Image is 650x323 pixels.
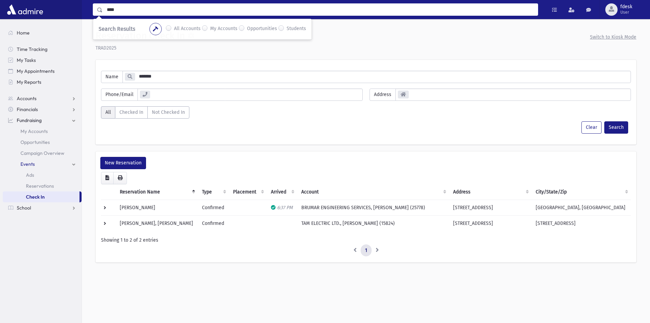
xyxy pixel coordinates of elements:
[198,215,229,231] td: Confirmed
[17,95,37,102] span: Accounts
[620,10,632,15] span: User
[590,34,636,40] a: Switch to Kiosk Mode
[17,57,36,63] span: My Tasks
[532,215,631,231] td: [STREET_ADDRESS]
[113,172,127,184] button: Print
[620,4,632,10] span: fdesk
[3,170,82,180] a: Ads
[604,121,628,134] button: Search
[174,25,201,33] label: All Accounts
[3,104,82,115] a: Financials
[103,3,538,16] input: Search
[17,30,30,36] span: Home
[17,117,42,123] span: Fundraising
[3,126,82,137] a: My Accounts
[581,121,602,134] button: Clear
[229,184,267,200] th: Placement: activate to sort column ascending
[26,194,45,200] span: Check In
[17,68,55,74] span: My Appointments
[20,128,48,134] span: My Accounts
[297,184,449,200] th: Account: activate to sort column ascending
[101,89,138,101] span: Phone/Email
[116,200,198,215] td: [PERSON_NAME]
[17,46,47,52] span: Time Tracking
[449,200,532,215] td: [STREET_ADDRESS]
[17,205,31,211] span: School
[17,106,38,112] span: Financials
[101,106,189,121] div: Status
[116,215,198,231] td: [PERSON_NAME], [PERSON_NAME]
[115,106,148,119] label: Checked In
[116,184,198,200] th: Reservation Name: activate to sort column descending
[3,191,80,202] a: Check In
[198,184,229,200] th: Type: activate to sort column ascending
[26,172,34,178] span: Ads
[277,205,293,211] span: 6:37 PM
[20,139,50,145] span: Opportunities
[26,183,54,189] span: Reservations
[247,25,277,33] label: Opportunities
[100,157,146,169] button: New Reservation
[3,66,82,77] a: My Appointments
[370,89,396,101] span: Address
[361,244,372,257] a: 1
[210,25,237,33] label: My Accounts
[101,172,114,184] button: CSV
[287,25,306,33] label: Students
[3,77,82,88] a: My Reports
[198,200,229,215] td: Confirmed
[532,184,631,200] th: City/State/Zip: activate to sort column ascending
[3,148,82,159] a: Campaign Overview
[3,93,82,104] a: Accounts
[147,106,189,119] label: Not Checked In
[96,44,636,52] div: TRAD2025
[20,150,64,156] span: Campaign Overview
[20,161,35,167] span: Events
[101,106,115,119] label: All
[3,55,82,66] a: My Tasks
[3,27,82,38] a: Home
[267,184,297,200] th: Arrived: activate to sort column ascending
[3,115,82,126] a: Fundraising
[3,180,82,191] a: Reservations
[532,200,631,215] td: [GEOGRAPHIC_DATA], [GEOGRAPHIC_DATA]
[449,184,532,200] th: Address: activate to sort column ascending
[297,200,449,215] td: BRUMAR ENGINEERING SERVICES, [PERSON_NAME] (25778)
[17,79,41,85] span: My Reports
[99,26,135,32] span: Search Results
[3,202,82,213] a: School
[101,237,631,244] div: Showing 1 to 2 of 2 entries
[297,215,449,231] td: TAM ELECTRIC LTD., [PERSON_NAME] (15824)
[449,215,532,231] td: [STREET_ADDRESS]
[5,3,45,16] img: AdmirePro
[3,159,82,170] a: Events
[3,137,82,148] a: Opportunities
[101,71,123,83] span: Name
[3,44,82,55] a: Time Tracking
